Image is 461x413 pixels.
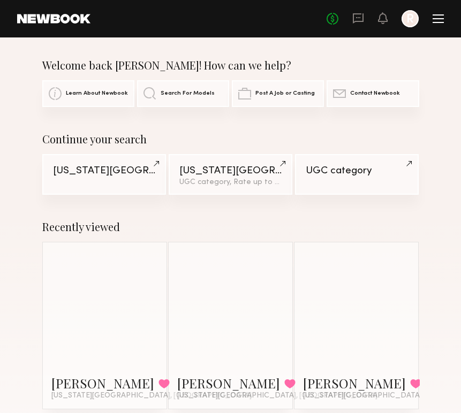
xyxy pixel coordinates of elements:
a: Search For Models [137,80,229,107]
a: [US_STATE][GEOGRAPHIC_DATA] [42,154,166,195]
div: Continue your search [42,133,419,146]
span: [US_STATE][GEOGRAPHIC_DATA], [GEOGRAPHIC_DATA] [51,392,252,400]
a: [US_STATE][GEOGRAPHIC_DATA]UGC category, Rate up to $150 [169,154,292,195]
a: Post A Job or Casting [232,80,324,107]
span: Search For Models [161,90,215,97]
a: UGC category [295,154,419,195]
div: UGC category [306,166,408,176]
div: Welcome back [PERSON_NAME]! How can we help? [42,59,419,72]
div: [US_STATE][GEOGRAPHIC_DATA] [53,166,155,176]
a: [PERSON_NAME] [51,374,154,392]
div: Recently viewed [42,220,419,233]
span: [US_STATE][GEOGRAPHIC_DATA], [GEOGRAPHIC_DATA] [177,392,377,400]
span: Post A Job or Casting [255,90,315,97]
a: R [402,10,419,27]
a: [PERSON_NAME] [303,374,406,392]
span: Learn About Newbook [66,90,128,97]
span: Contact Newbook [350,90,400,97]
div: [US_STATE][GEOGRAPHIC_DATA] [179,166,282,176]
a: [PERSON_NAME] [177,374,280,392]
a: Learn About Newbook [42,80,134,107]
div: UGC category, Rate up to $150 [179,179,282,186]
a: Contact Newbook [327,80,419,107]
